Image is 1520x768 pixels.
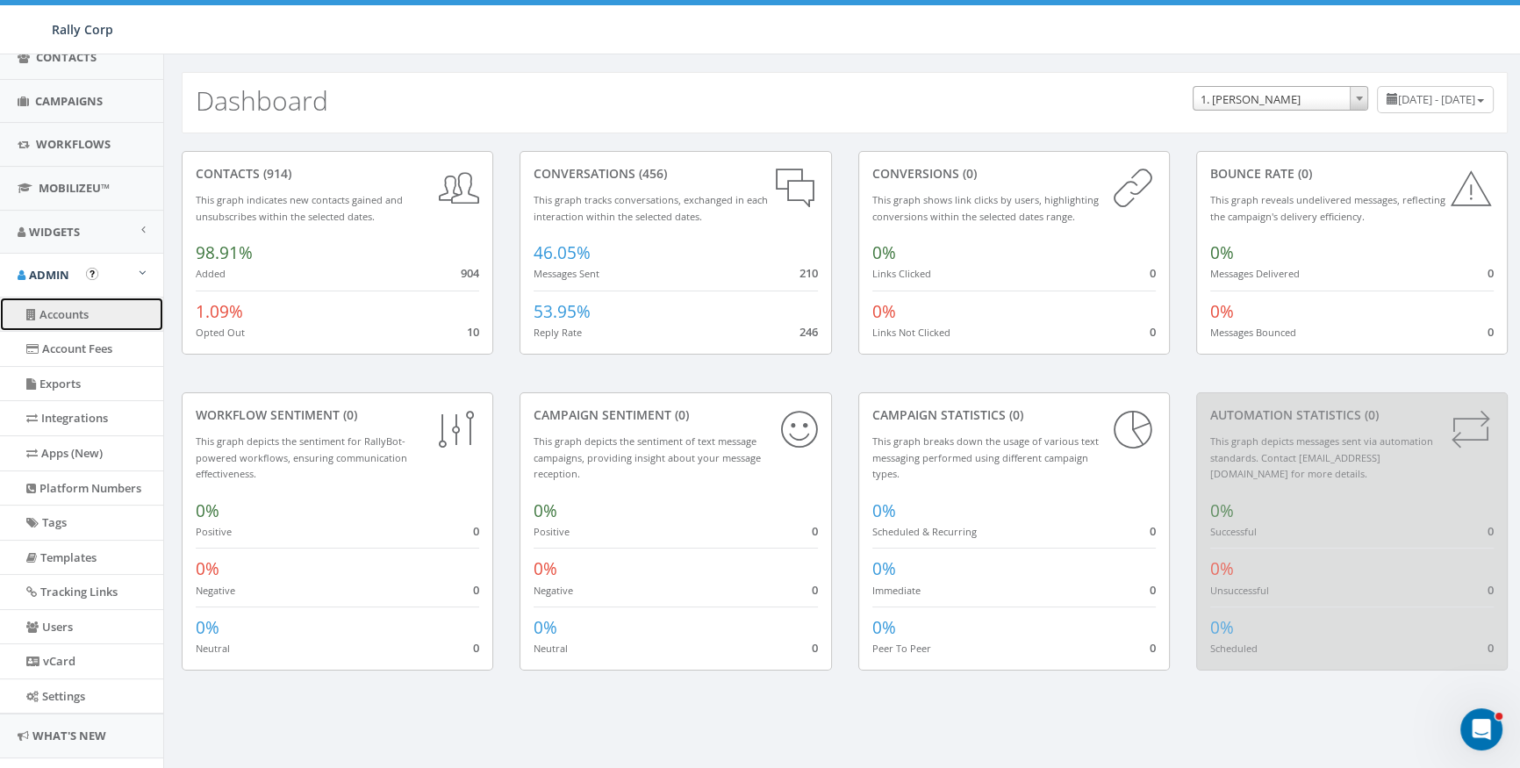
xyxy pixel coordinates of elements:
span: 246 [799,324,818,340]
small: This graph shows link clicks by users, highlighting conversions within the selected dates range. [872,193,1099,223]
span: 0 [812,582,818,598]
small: Scheduled [1210,642,1258,655]
span: 0 [1488,523,1494,539]
small: Negative [534,584,573,597]
span: Campaigns [35,93,103,109]
span: 0 [812,523,818,539]
small: Successful [1210,525,1257,538]
span: 0 [1488,265,1494,281]
span: 0% [534,616,557,639]
span: 0% [872,300,896,323]
div: conversions [872,165,1156,183]
small: Neutral [196,642,230,655]
iframe: Intercom live chat [1460,708,1502,750]
span: 0 [1150,523,1156,539]
small: Opted Out [196,326,245,339]
div: conversations [534,165,817,183]
small: This graph reveals undelivered messages, reflecting the campaign's delivery efficiency. [1210,193,1445,223]
span: What's New [32,728,106,743]
span: Workflows [36,136,111,152]
small: This graph tracks conversations, exchanged in each interaction within the selected dates. [534,193,768,223]
small: Scheduled & Recurring [872,525,977,538]
span: 0 [473,582,479,598]
span: 1.09% [196,300,243,323]
small: This graph depicts the sentiment for RallyBot-powered workflows, ensuring communication effective... [196,434,407,480]
div: contacts [196,165,479,183]
span: 0 [1488,582,1494,598]
div: Workflow Sentiment [196,406,479,424]
span: 0% [196,499,219,522]
small: Negative [196,584,235,597]
span: 0% [196,616,219,639]
span: (0) [1294,165,1312,182]
span: (0) [671,406,689,423]
span: 0% [196,557,219,580]
span: 0% [1210,241,1234,264]
small: Messages Bounced [1210,326,1296,339]
small: This graph depicts the sentiment of text message campaigns, providing insight about your message ... [534,434,761,480]
div: Bounce Rate [1210,165,1494,183]
small: Added [196,267,226,280]
small: Positive [534,525,570,538]
small: Immediate [872,584,921,597]
span: 0% [872,499,896,522]
span: 1. James Martin [1194,87,1367,111]
span: 0 [1150,640,1156,656]
button: Open In-App Guide [86,268,98,280]
span: Widgets [29,224,80,240]
span: (0) [1361,406,1379,423]
div: Campaign Sentiment [534,406,817,424]
span: 0 [1488,640,1494,656]
span: 0 [1150,324,1156,340]
small: Messages Sent [534,267,599,280]
span: 210 [799,265,818,281]
span: 0% [1210,616,1234,639]
small: Reply Rate [534,326,582,339]
span: 0 [473,640,479,656]
small: Links Not Clicked [872,326,950,339]
span: 904 [461,265,479,281]
span: 0% [534,557,557,580]
span: 0% [1210,557,1234,580]
small: Unsuccessful [1210,584,1269,597]
span: Admin [29,267,69,283]
small: Peer To Peer [872,642,931,655]
span: (0) [340,406,357,423]
span: 0% [1210,499,1234,522]
span: 1. James Martin [1193,86,1368,111]
small: Links Clicked [872,267,931,280]
span: 46.05% [534,241,591,264]
span: (914) [260,165,291,182]
span: 0% [872,241,896,264]
span: 53.95% [534,300,591,323]
span: 0 [812,640,818,656]
span: (0) [1006,406,1023,423]
span: 10 [467,324,479,340]
span: (456) [635,165,667,182]
div: Campaign Statistics [872,406,1156,424]
span: 0% [1210,300,1234,323]
small: This graph depicts messages sent via automation standards. Contact [EMAIL_ADDRESS][DOMAIN_NAME] f... [1210,434,1433,480]
span: Rally Corp [52,21,113,38]
small: Positive [196,525,232,538]
small: Messages Delivered [1210,267,1300,280]
span: MobilizeU™ [39,180,110,196]
span: 0 [1150,582,1156,598]
small: This graph indicates new contacts gained and unsubscribes within the selected dates. [196,193,403,223]
div: Automation Statistics [1210,406,1494,424]
span: 0% [534,499,557,522]
h2: Dashboard [196,86,328,115]
small: This graph breaks down the usage of various text messaging performed using different campaign types. [872,434,1099,480]
span: [DATE] - [DATE] [1398,91,1475,107]
span: 0% [872,557,896,580]
span: 98.91% [196,241,253,264]
span: 0% [872,616,896,639]
span: 0 [1150,265,1156,281]
span: 0 [473,523,479,539]
span: 0 [1488,324,1494,340]
span: (0) [959,165,977,182]
small: Neutral [534,642,568,655]
span: Contacts [36,49,97,65]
